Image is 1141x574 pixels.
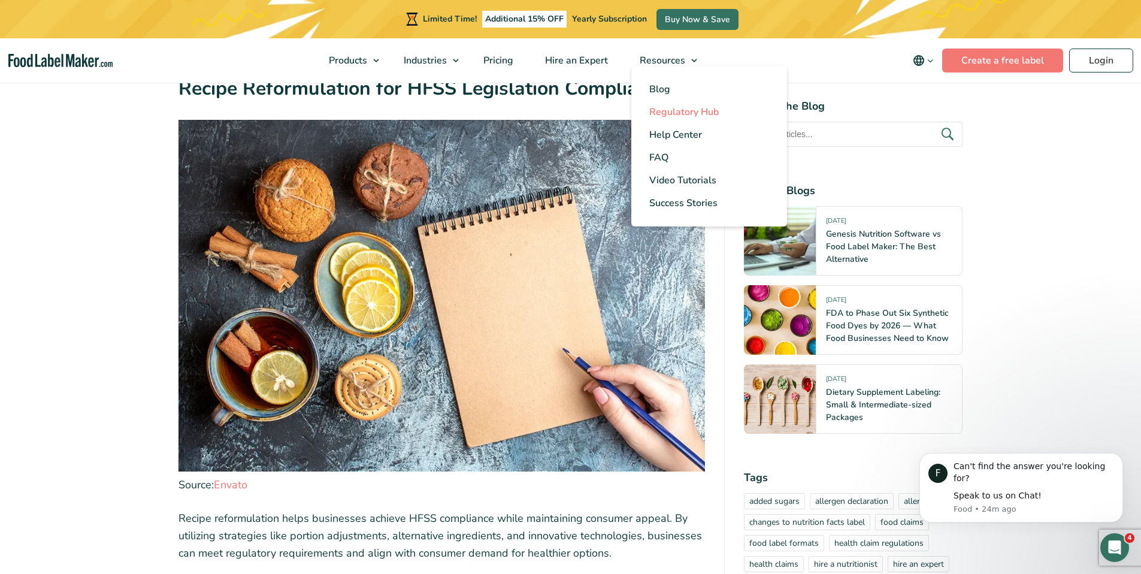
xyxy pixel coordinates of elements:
a: Success Stories [631,192,787,215]
a: Genesis Nutrition Software vs Food Label Maker: The Best Alternative [826,228,941,265]
a: Video Tutorials [631,169,787,192]
a: Industries [388,38,465,83]
a: hire an expert [888,556,949,572]
a: food label formats [744,535,824,551]
a: Hire an Expert [529,38,621,83]
input: Search articles... [744,122,963,147]
h4: Search the Blog [744,98,963,114]
span: Video Tutorials [649,174,716,187]
span: Industries [400,54,448,67]
h4: Popular Blogs [744,183,963,199]
h4: Tags [744,470,963,486]
span: [DATE] [826,374,846,388]
span: [DATE] [826,216,846,230]
span: 4 [1125,533,1134,543]
span: Blog [649,83,670,96]
span: Resources [636,54,686,67]
p: Recipe reformulation helps businesses achieve HFSS compliance while maintaining consumer appeal. ... [178,510,706,561]
span: Limited Time! [423,13,477,25]
span: Success Stories [649,197,718,210]
a: health claims [744,556,804,572]
a: health claim regulations [829,535,929,551]
a: Regulatory Hub [631,101,787,123]
a: Products [313,38,385,83]
a: hire a nutritionist [809,556,883,572]
a: allergen declaration [810,493,894,509]
iframe: Intercom notifications message [901,447,1141,542]
a: Envato [214,478,247,492]
span: FAQ [649,151,668,164]
span: Hire an Expert [541,54,609,67]
a: Pricing [468,38,526,83]
a: Login [1069,49,1133,72]
a: Buy Now & Save [656,9,739,30]
a: added sugars [744,493,805,509]
a: Resources [624,38,703,83]
span: Help Center [649,128,702,141]
a: FAQ [631,146,787,169]
span: Additional 15% OFF [482,11,567,28]
span: Yearly Subscription [572,13,647,25]
iframe: Intercom live chat [1100,533,1129,562]
span: Products [325,54,368,67]
span: [DATE] [826,295,846,309]
a: changes to nutrition facts label [744,514,870,530]
a: food claims [875,514,929,530]
a: Help Center [631,123,787,146]
a: Blog [631,78,787,101]
strong: Recipe Reformulation for HFSS Legislation Compliance [178,75,668,101]
figcaption: Source: [178,477,706,493]
a: Create a free label [942,49,1063,72]
a: Dietary Supplement Labeling: Small & Intermediate-sized Packages [826,386,940,423]
span: Pricing [480,54,514,67]
a: FDA to Phase Out Six Synthetic Food Dyes by 2026 — What Food Businesses Need to Know [826,307,949,344]
span: Regulatory Hub [649,105,719,119]
a: allergens [898,493,943,509]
